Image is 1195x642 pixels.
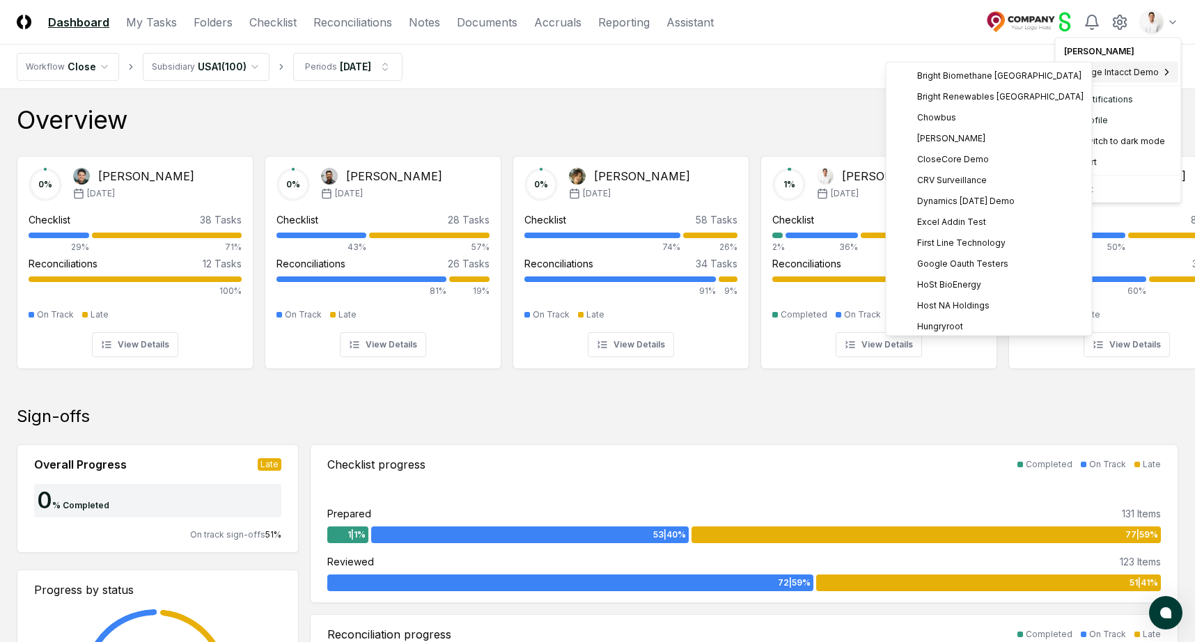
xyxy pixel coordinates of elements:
span: Sage Intacct Demo [1081,66,1159,79]
div: Logout [1059,179,1178,200]
a: Notifications [1059,89,1178,110]
span: Chowbus [917,111,956,124]
span: Bright Biomethane [GEOGRAPHIC_DATA] [917,70,1081,82]
span: Host NA Holdings [917,299,990,312]
div: [PERSON_NAME] [1059,41,1178,62]
span: First Line Technology [917,237,1006,249]
span: Google Oauth Testers [917,258,1008,270]
span: [PERSON_NAME] [917,132,985,145]
span: Hungryroot [917,320,963,333]
a: Profile [1059,110,1178,131]
span: Bright Renewables [GEOGRAPHIC_DATA] [917,91,1084,103]
span: CRV Surveillance [917,174,987,187]
span: CloseCore Demo [917,153,989,166]
div: Switch to dark mode [1059,131,1178,152]
span: Dynamics [DATE] Demo [917,195,1015,208]
span: Excel Addin Test [917,216,986,228]
div: Support [1059,152,1178,173]
span: HoSt BioEnergy [917,279,981,291]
